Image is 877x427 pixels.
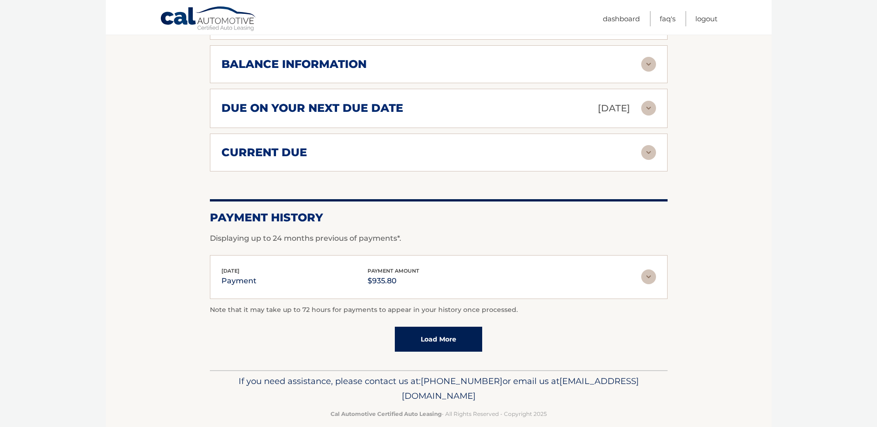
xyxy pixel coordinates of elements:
[641,269,656,284] img: accordion-rest.svg
[216,409,662,419] p: - All Rights Reserved - Copyright 2025
[598,100,630,116] p: [DATE]
[368,274,419,287] p: $935.80
[421,376,503,386] span: [PHONE_NUMBER]
[331,410,442,417] strong: Cal Automotive Certified Auto Leasing
[221,57,367,71] h2: balance information
[695,11,718,26] a: Logout
[221,268,239,274] span: [DATE]
[641,145,656,160] img: accordion-rest.svg
[210,305,668,316] p: Note that it may take up to 72 hours for payments to appear in your history once processed.
[641,101,656,116] img: accordion-rest.svg
[395,327,482,352] a: Load More
[221,101,403,115] h2: due on your next due date
[221,146,307,159] h2: current due
[603,11,640,26] a: Dashboard
[641,57,656,72] img: accordion-rest.svg
[210,211,668,225] h2: Payment History
[216,374,662,403] p: If you need assistance, please contact us at: or email us at
[210,233,668,244] p: Displaying up to 24 months previous of payments*.
[221,274,257,287] p: payment
[160,6,257,33] a: Cal Automotive
[368,268,419,274] span: payment amount
[660,11,675,26] a: FAQ's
